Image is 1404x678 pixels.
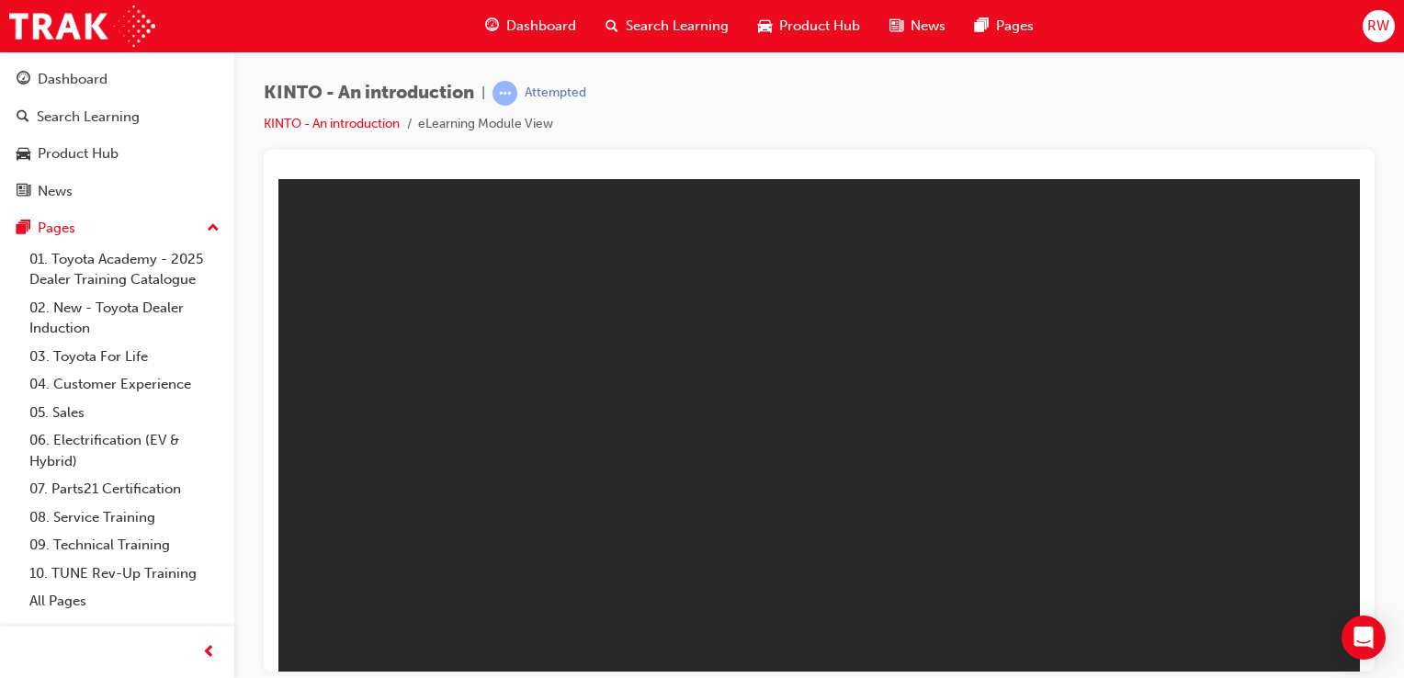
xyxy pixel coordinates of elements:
span: search-icon [17,109,29,126]
a: News [7,175,227,209]
span: Product Hub [779,16,860,37]
div: Attempted [525,85,586,102]
span: guage-icon [485,15,499,38]
div: Open Intercom Messenger [1342,616,1386,660]
div: Pages [38,218,75,239]
button: Pages [7,211,227,245]
img: Trak [9,6,155,47]
span: prev-icon [202,641,216,664]
li: eLearning Module View [418,114,553,135]
span: News [911,16,945,37]
a: pages-iconPages [960,7,1048,45]
div: Product Hub [38,143,119,164]
a: 04. Customer Experience [22,370,227,399]
a: 01. Toyota Academy - 2025 Dealer Training Catalogue [22,245,227,294]
span: learningRecordVerb_ATTEMPT-icon [493,81,517,106]
a: car-iconProduct Hub [743,7,875,45]
span: car-icon [758,15,772,38]
span: pages-icon [975,15,989,38]
a: All Pages [22,587,227,616]
span: KINTO - An introduction [264,83,474,104]
div: News [38,181,73,202]
a: 09. Technical Training [22,531,227,559]
a: 07. Parts21 Certification [22,475,227,503]
a: Search Learning [7,100,227,134]
a: news-iconNews [875,7,960,45]
span: Search Learning [626,16,729,37]
span: news-icon [889,15,903,38]
a: KINTO - An introduction [264,116,400,131]
a: guage-iconDashboard [470,7,591,45]
a: Product Hub [7,137,227,171]
span: pages-icon [17,220,30,237]
a: Dashboard [7,62,227,96]
span: search-icon [606,15,618,38]
span: | [481,83,485,104]
div: Dashboard [38,69,108,90]
span: car-icon [17,146,30,163]
span: guage-icon [17,72,30,88]
button: RW [1363,10,1395,42]
a: 08. Service Training [22,503,227,532]
button: DashboardSearch LearningProduct HubNews [7,59,227,211]
span: Dashboard [506,16,576,37]
a: 10. TUNE Rev-Up Training [22,559,227,588]
span: RW [1367,16,1389,37]
span: news-icon [17,184,30,200]
a: search-iconSearch Learning [591,7,743,45]
span: up-icon [207,217,220,241]
a: 05. Sales [22,399,227,427]
span: Pages [996,16,1034,37]
div: Search Learning [37,107,140,128]
a: 03. Toyota For Life [22,343,227,371]
a: 02. New - Toyota Dealer Induction [22,294,227,343]
a: 06. Electrification (EV & Hybrid) [22,426,227,475]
